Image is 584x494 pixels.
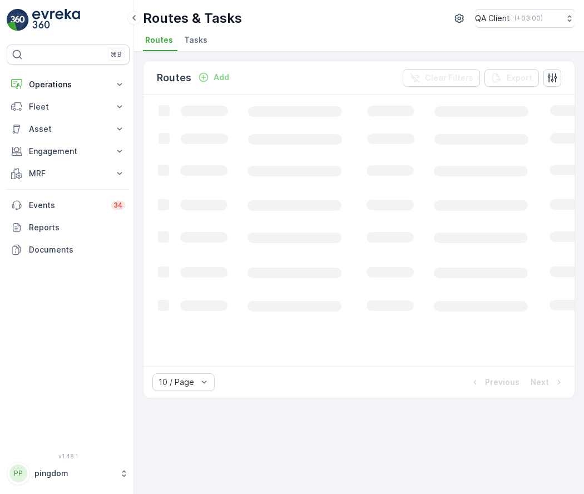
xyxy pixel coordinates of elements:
button: Asset [7,118,130,140]
p: QA Client [475,13,510,24]
p: Routes & Tasks [143,9,242,27]
button: Operations [7,73,130,96]
p: Events [29,200,105,211]
p: pingdom [34,468,114,479]
p: Routes [157,70,191,86]
p: Export [507,72,532,83]
a: Reports [7,216,130,239]
p: 34 [113,201,123,210]
p: ( +03:00 ) [514,14,543,23]
span: v 1.48.1 [7,453,130,460]
div: PP [9,465,27,482]
button: Engagement [7,140,130,162]
img: logo_light-DOdMpM7g.png [32,9,80,31]
p: Documents [29,244,125,255]
button: Add [194,71,234,84]
p: Previous [485,377,519,388]
a: Events34 [7,194,130,216]
button: PPpingdom [7,462,130,485]
p: Next [531,377,549,388]
button: QA Client(+03:00) [475,9,575,28]
button: MRF [7,162,130,185]
p: ⌘B [111,50,122,59]
button: Clear Filters [403,69,480,87]
p: MRF [29,168,107,179]
a: Documents [7,239,130,261]
img: logo [7,9,29,31]
p: Asset [29,123,107,135]
p: Reports [29,222,125,233]
span: Routes [145,34,173,46]
button: Previous [468,376,521,389]
button: Next [529,376,566,389]
p: Clear Filters [425,72,473,83]
button: Export [484,69,539,87]
span: Tasks [184,34,207,46]
p: Engagement [29,146,107,157]
button: Fleet [7,96,130,118]
p: Fleet [29,101,107,112]
p: Operations [29,79,107,90]
p: Add [214,72,229,83]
